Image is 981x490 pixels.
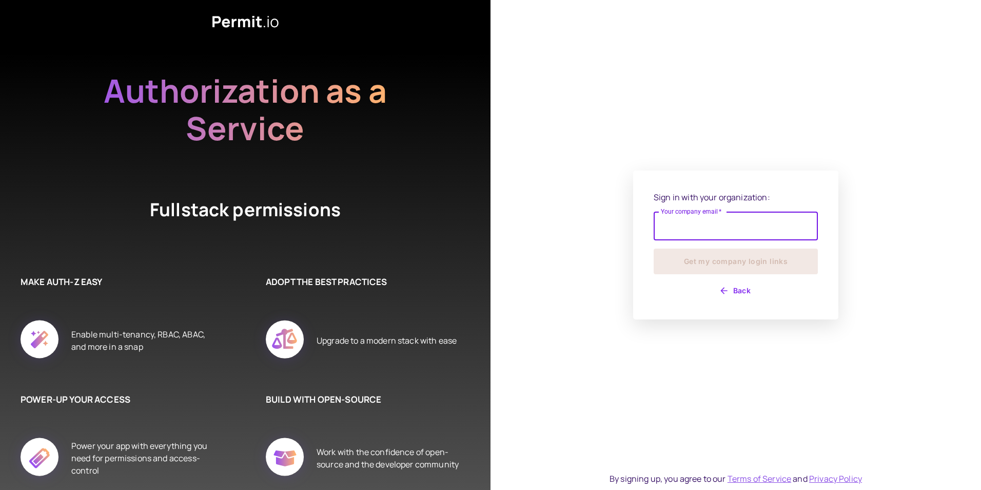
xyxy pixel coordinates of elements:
[71,72,420,147] h2: Authorization as a Service
[21,393,214,406] h6: POWER-UP YOUR ACCESS
[317,309,457,372] div: Upgrade to a modern stack with ease
[71,426,214,490] div: Power your app with everything you need for permissions and access-control
[654,249,818,274] button: Get my company login links
[112,197,379,234] h4: Fullstack permissions
[728,473,791,484] a: Terms of Service
[661,207,722,216] label: Your company email
[610,473,862,485] div: By signing up, you agree to our and
[266,393,460,406] h6: BUILD WITH OPEN-SOURCE
[317,426,460,490] div: Work with the confidence of open-source and the developer community
[71,309,214,372] div: Enable multi-tenancy, RBAC, ABAC, and more in a snap
[809,473,862,484] a: Privacy Policy
[654,191,818,203] p: Sign in with your organization:
[21,275,214,289] h6: MAKE AUTH-Z EASY
[654,282,818,299] button: Back
[266,275,460,289] h6: ADOPT THE BEST PRACTICES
